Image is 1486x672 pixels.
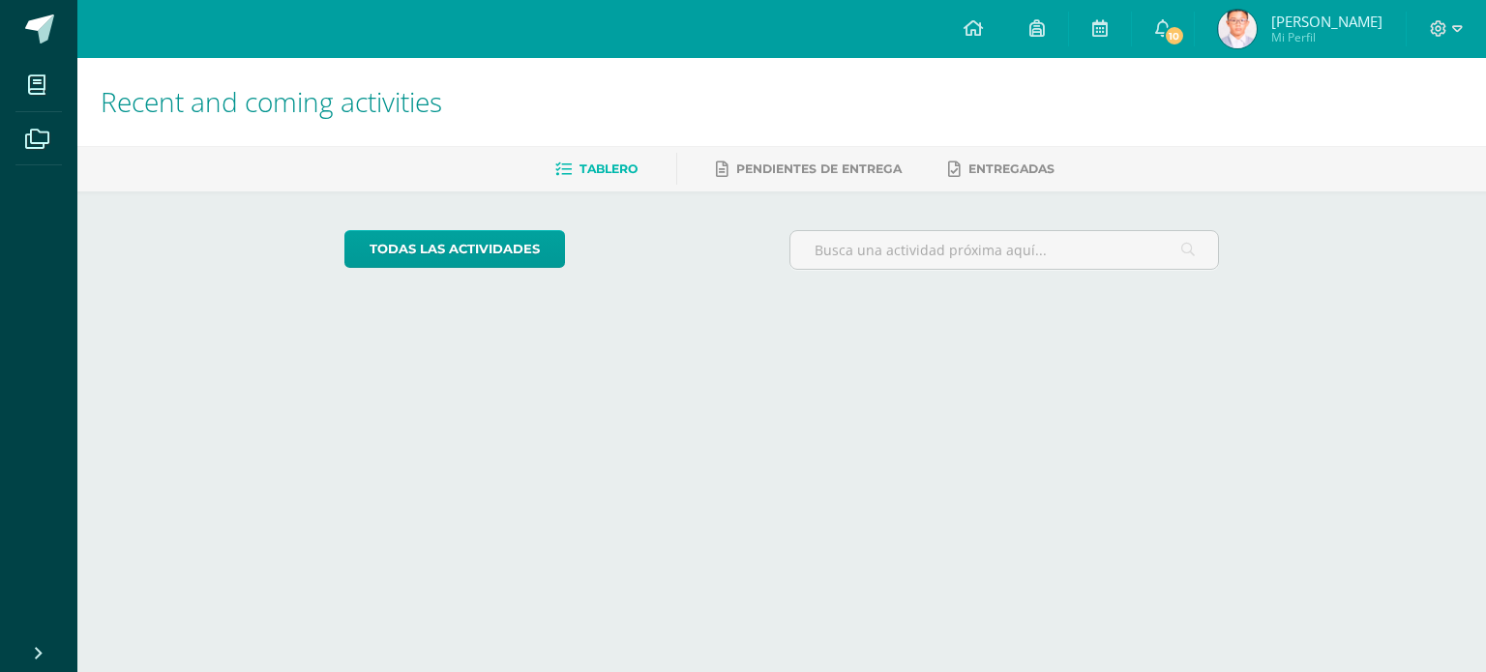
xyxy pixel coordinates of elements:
[555,154,638,185] a: Tablero
[736,161,902,176] span: Pendientes de entrega
[344,230,565,268] a: todas las Actividades
[580,161,638,176] span: Tablero
[716,154,902,185] a: Pendientes de entrega
[1271,12,1382,31] span: [PERSON_NAME]
[1271,29,1382,45] span: Mi Perfil
[1163,25,1184,46] span: 10
[1218,10,1257,48] img: 5895d0155528803d831cf451b55b8c09.png
[948,154,1055,185] a: Entregadas
[790,231,1219,269] input: Busca una actividad próxima aquí...
[968,161,1055,176] span: Entregadas
[101,83,442,120] span: Recent and coming activities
